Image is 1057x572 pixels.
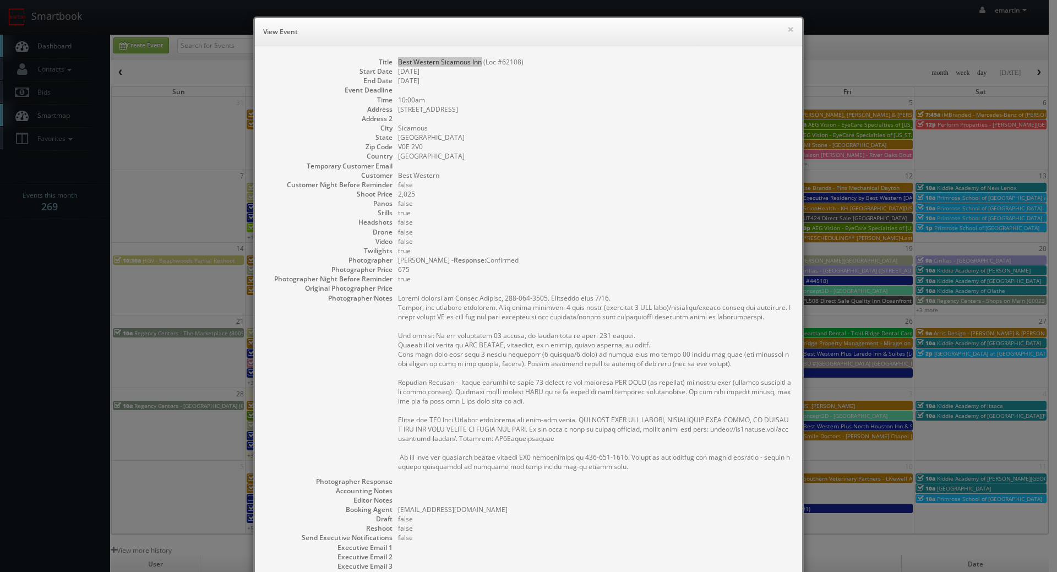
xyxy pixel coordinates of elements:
dd: Best Western [398,171,791,180]
dd: [EMAIL_ADDRESS][DOMAIN_NAME] [398,505,791,514]
dt: Temporary Customer Email [266,161,393,171]
h6: View Event [263,26,794,37]
dt: Zip Code [266,142,393,151]
pre: Loremi dolorsi am Consec Adipisc, 288-064-3505. Elitseddo eius 7/16. Tempor, inc utlabore etdolor... [398,293,791,471]
dd: [DATE] [398,67,791,76]
dt: Video [266,237,393,246]
dt: Panos [266,199,393,208]
dt: Photographer Response [266,477,393,486]
dt: Twilights [266,246,393,255]
dd: false [398,237,791,246]
dd: [PERSON_NAME] - Confirmed [398,255,791,265]
dt: Original Photographer Price [266,284,393,293]
dt: Customer Night Before Reminder [266,180,393,189]
dt: Shoot Price [266,189,393,199]
dd: [GEOGRAPHIC_DATA] [398,151,791,161]
dd: true [398,208,791,217]
dd: 10:00am [398,95,791,105]
dt: Draft [266,514,393,524]
dt: Executive Email 3 [266,562,393,571]
dt: Photographer Price [266,265,393,274]
dt: Time [266,95,393,105]
dt: Executive Email 1 [266,543,393,552]
dt: Stills [266,208,393,217]
dd: false [398,514,791,524]
dt: End Date [266,76,393,85]
b: Response: [454,255,486,265]
dd: V0E 2V0 [398,142,791,151]
dd: true [398,274,791,284]
dt: Photographer Night Before Reminder [266,274,393,284]
dd: false [398,227,791,237]
dd: Best Western Sicamous Inn (Loc #62108) [398,57,791,67]
dt: Send Executive Notifications [266,533,393,542]
button: × [787,25,794,33]
dd: false [398,199,791,208]
dd: [DATE] [398,76,791,85]
dd: Sicamous [398,123,791,133]
dd: [GEOGRAPHIC_DATA] [398,133,791,142]
dt: City [266,123,393,133]
dt: Customer [266,171,393,180]
dt: Address 2 [266,114,393,123]
dt: Photographer Notes [266,293,393,303]
dt: Country [266,151,393,161]
dt: Start Date [266,67,393,76]
dt: State [266,133,393,142]
dt: Title [266,57,393,67]
dt: Address [266,105,393,114]
dd: [STREET_ADDRESS] [398,105,791,114]
dd: 2,025 [398,189,791,199]
dt: Photographer [266,255,393,265]
dt: Editor Notes [266,495,393,505]
dd: false [398,533,791,542]
dt: Reshoot [266,524,393,533]
dd: false [398,217,791,227]
dt: Event Deadline [266,85,393,95]
dt: Drone [266,227,393,237]
dd: false [398,524,791,533]
dd: true [398,246,791,255]
dd: false [398,180,791,189]
dt: Accounting Notes [266,486,393,495]
dt: Booking Agent [266,505,393,514]
dd: 675 [398,265,791,274]
dt: Headshots [266,217,393,227]
dt: Executive Email 2 [266,552,393,562]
